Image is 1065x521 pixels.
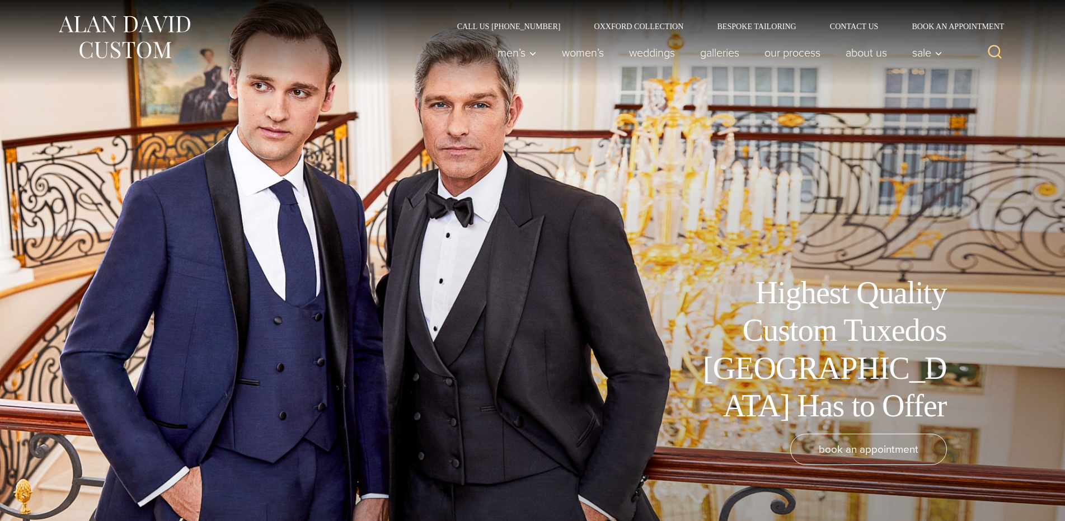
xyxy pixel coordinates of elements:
[440,22,578,30] a: Call Us [PHONE_NUMBER]
[912,47,942,58] span: Sale
[790,434,947,465] a: book an appointment
[695,274,947,425] h1: Highest Quality Custom Tuxedos [GEOGRAPHIC_DATA] Has to Offer
[819,441,918,457] span: book an appointment
[577,22,700,30] a: Oxxford Collection
[833,41,899,64] a: About Us
[549,41,616,64] a: Women’s
[687,41,752,64] a: Galleries
[57,12,191,62] img: Alan David Custom
[700,22,813,30] a: Bespoke Tailoring
[982,39,1008,66] button: View Search Form
[813,22,895,30] a: Contact Us
[752,41,833,64] a: Our Process
[895,22,1008,30] a: Book an Appointment
[485,41,948,64] nav: Primary Navigation
[616,41,687,64] a: weddings
[440,22,1008,30] nav: Secondary Navigation
[498,47,537,58] span: Men’s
